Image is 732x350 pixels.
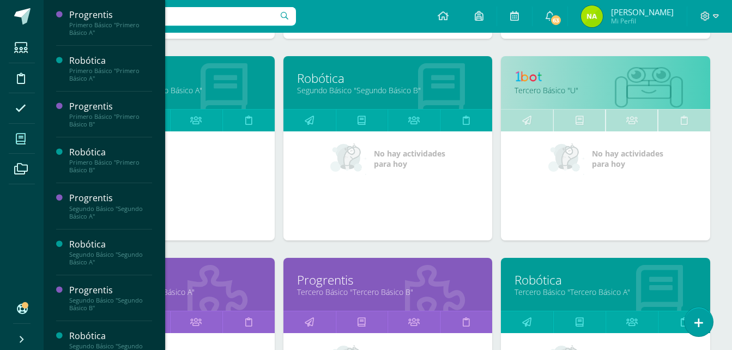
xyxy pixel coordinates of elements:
div: Segundo Básico "Segundo Básico A" [69,251,152,266]
img: 1bot.png [515,70,547,83]
div: Robótica [69,238,152,251]
a: RobóticaPrimero Básico "Primero Básico A" [69,55,152,82]
a: Segundo Básico "Segundo Básico B" [297,85,479,95]
a: Progrentis [79,271,261,288]
a: RobóticaPrimero Básico "Primero Básico B" [69,146,152,174]
span: Mi Perfil [611,16,674,26]
div: Robótica [69,146,152,159]
div: Progrentis [69,9,152,21]
div: Segundo Básico "Segundo Básico B" [69,297,152,312]
a: Robótica [515,271,697,288]
a: Robótica [79,70,261,87]
span: No hay actividades para hoy [592,148,663,169]
a: Tercero Básico "Tercero Básico A" [515,287,697,297]
div: Primero Básico "Primero Básico B" [69,159,152,174]
a: ProgrentisPrimero Básico "Primero Básico A" [69,9,152,37]
a: Tercero Básico "Tercero Básico A" [79,287,261,297]
span: [PERSON_NAME] [611,7,674,17]
a: RobóticaSegundo Básico "Segundo Básico A" [69,238,152,266]
a: Evaluación [82,180,259,189]
div: Próximas actividades: [82,142,258,154]
a: Progrentis [297,271,479,288]
div: Robótica [69,330,152,342]
img: e7204cb6e19894517303226b3150e977.png [581,5,603,27]
img: no_activities_small.png [548,142,584,175]
div: Primero Básico "Primero Básico A" [69,21,152,37]
img: bot1.png [615,67,683,108]
div: Progrentis [69,284,152,297]
a: ProgrentisSegundo Básico "Segundo Básico A" [69,192,152,220]
div: Primero Básico "Primero Básico B" [69,113,152,128]
a: Tercero Básico "Tercero Básico B" [297,287,479,297]
div: Progrentis [69,100,152,113]
a: ProgrentisSegundo Básico "Segundo Básico B" [69,284,152,312]
div: Progrentis [69,192,152,204]
div: Robótica [69,55,152,67]
div: Segundo Básico "Segundo Básico A" [69,205,152,220]
div: Primero Básico "Primero Básico A" [69,67,152,82]
span: No hay actividades para hoy [374,148,445,169]
a: Segundo Básico "Segundo Básico A" [79,85,261,95]
a: ProgrentisPrimero Básico "Primero Básico B" [69,100,152,128]
a: Tercero Básico "U" [515,85,697,95]
img: no_activities_small.png [330,142,366,175]
a: Actitudinal [82,162,259,171]
span: 63 [550,14,562,26]
input: Busca un usuario... [51,7,296,26]
a: Robótica [297,70,479,87]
